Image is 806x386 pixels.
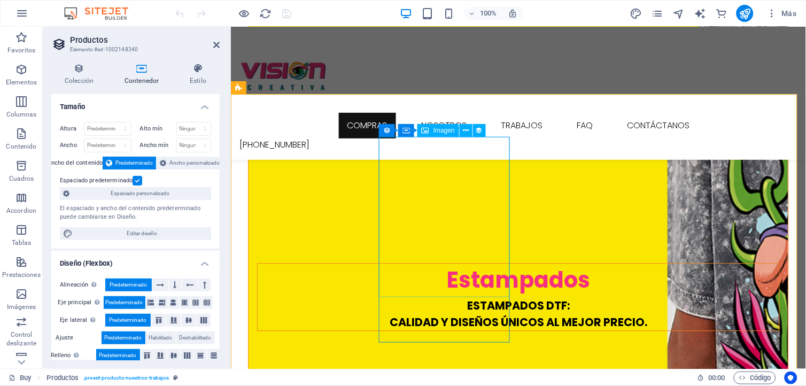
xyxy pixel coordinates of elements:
[60,174,133,187] label: Espaciado predeterminado
[51,63,111,86] h4: Colección
[110,314,147,327] span: Predeterminado
[60,187,211,200] button: Espaciado personalizado
[716,7,728,20] i: Comercio
[709,372,725,384] span: 00 00
[716,374,718,382] span: :
[46,372,79,384] span: Haz clic para seleccionar y doble clic para editar
[176,331,215,344] button: Deshabilitado
[73,187,208,200] span: Espaciado personalizado
[157,157,223,169] button: Ancho personalizado
[58,296,104,309] label: Eje principal
[737,5,754,22] button: publish
[60,142,84,148] label: Ancho
[111,63,176,86] h4: Contenedor
[508,9,517,18] i: Al redimensionar, ajustar el nivel de zoom automáticamente para ajustarse al dispositivo elegido.
[103,157,156,169] button: Predeterminado
[46,372,178,384] nav: breadcrumb
[51,251,220,270] h4: Diseño (Flexbox)
[60,126,84,132] label: Altura
[105,279,152,291] button: Predeterminado
[630,7,642,20] button: design
[173,375,178,381] i: Este elemento es un preajuste personalizable
[149,331,173,344] span: Habilitado
[105,331,142,344] span: Predeterminado
[51,349,96,362] label: Relleno
[7,303,36,311] p: Imágenes
[785,372,797,384] button: Usercentrics
[12,238,32,247] p: Tablas
[6,142,36,151] p: Contenido
[106,296,143,309] span: Predeterminado
[51,94,220,113] h4: Tamaño
[169,157,220,169] span: Ancho personalizado
[762,5,801,22] button: Más
[102,331,145,344] button: Predeterminado
[694,7,707,20] button: text_generator
[697,372,726,384] h6: Tiempo de la sesión
[76,227,208,240] span: Editar diseño
[9,174,34,183] p: Cuadros
[110,279,147,291] span: Predeterminado
[83,372,169,384] span: . preset-products-nuestros-trabajos
[56,331,102,344] label: Ajuste
[6,110,37,119] p: Columnas
[105,314,151,327] button: Predeterminado
[694,7,707,20] i: AI Writer
[734,372,776,384] button: Código
[238,7,251,20] button: Haz clic para salir del modo de previsualización y seguir editando
[433,127,455,134] span: Imagen
[7,46,35,55] p: Favoritos
[715,7,728,20] button: commerce
[104,296,145,309] button: Predeterminado
[70,35,220,45] h2: Productos
[99,349,137,362] span: Predeterminado
[140,142,176,148] label: Ancho mín
[651,7,664,20] button: pages
[61,7,142,20] img: Editor Logo
[652,7,664,20] i: Páginas (Ctrl+Alt+S)
[60,314,105,327] label: Eje lateral
[672,7,685,20] button: navigator
[766,8,797,19] span: Más
[96,349,140,362] button: Predeterminado
[2,271,40,279] p: Prestaciones
[180,331,212,344] span: Deshabilitado
[673,7,685,20] i: Navegador
[146,331,176,344] button: Habilitado
[630,7,642,20] i: Diseño (Ctrl+Alt+Y)
[60,204,211,222] div: El espaciado y ancho del contenido predeterminado puede cambiarse en Diseño.
[480,7,497,20] h6: 100%
[6,206,36,215] p: Accordion
[176,63,220,86] h4: Estilo
[70,45,198,55] h3: Elemento #ed-1002148340
[6,78,37,87] p: Elementos
[259,7,272,20] button: reload
[115,157,153,169] span: Predeterminado
[140,126,176,132] label: Alto mín
[739,7,751,20] i: Publicar
[48,157,103,169] label: Ancho del contenido
[60,279,105,291] label: Alineación
[60,227,211,240] button: Editar diseño
[464,7,502,20] button: 100%
[260,7,272,20] i: Volver a cargar página
[739,372,771,384] span: Código
[9,372,31,384] a: Haz clic para cancelar la selección y doble clic para abrir páginas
